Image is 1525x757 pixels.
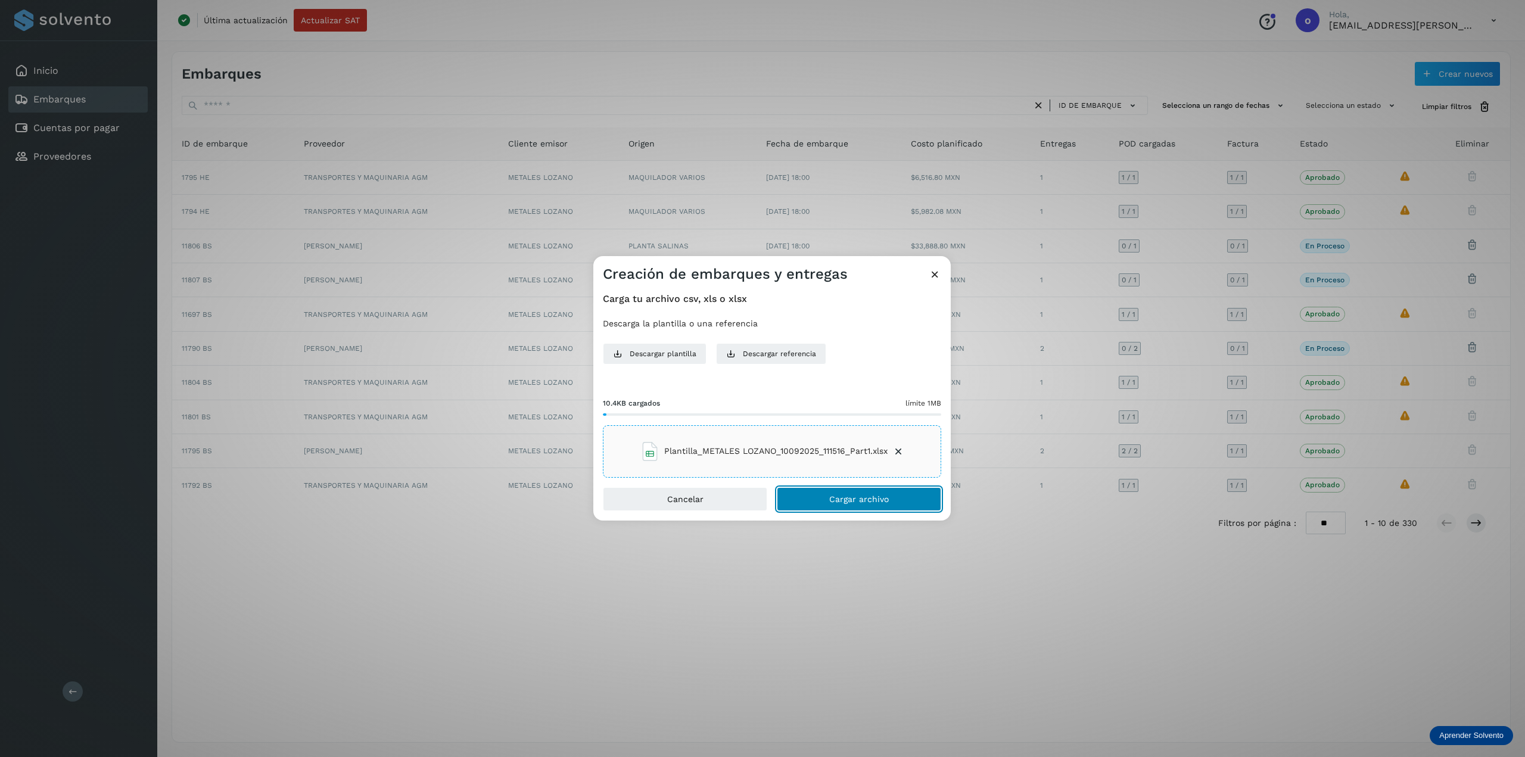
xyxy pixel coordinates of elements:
span: Cargar archivo [829,495,889,503]
span: Cancelar [667,495,704,503]
h3: Creación de embarques y entregas [603,266,848,283]
div: Aprender Solvento [1430,726,1513,745]
button: Cancelar [603,487,767,511]
p: Descarga la plantilla o una referencia [603,319,941,329]
span: 10.4KB cargados [603,398,660,409]
span: límite 1MB [905,398,941,409]
button: Descargar referencia [716,343,826,365]
h4: Carga tu archivo csv, xls o xlsx [603,293,941,304]
button: Descargar plantilla [603,343,707,365]
span: Descargar referencia [743,348,816,359]
p: Aprender Solvento [1439,731,1504,740]
span: Descargar plantilla [630,348,696,359]
button: Cargar archivo [777,487,941,511]
span: Plantilla_METALES LOZANO_10092025_111516_Part1.xlsx [664,445,888,457]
